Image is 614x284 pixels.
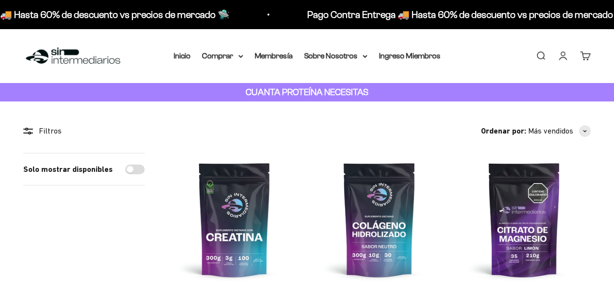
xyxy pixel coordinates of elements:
[202,50,243,62] summary: Comprar
[481,125,526,137] span: Ordenar por:
[528,125,591,137] button: Más vendidos
[23,163,113,176] label: Solo mostrar disponibles
[528,125,573,137] span: Más vendidos
[246,87,368,97] strong: CUANTA PROTEÍNA NECESITAS
[255,51,293,60] a: Membresía
[304,50,367,62] summary: Sobre Nosotros
[379,51,441,60] a: Ingreso Miembros
[174,51,191,60] a: Inicio
[23,125,145,137] div: Filtros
